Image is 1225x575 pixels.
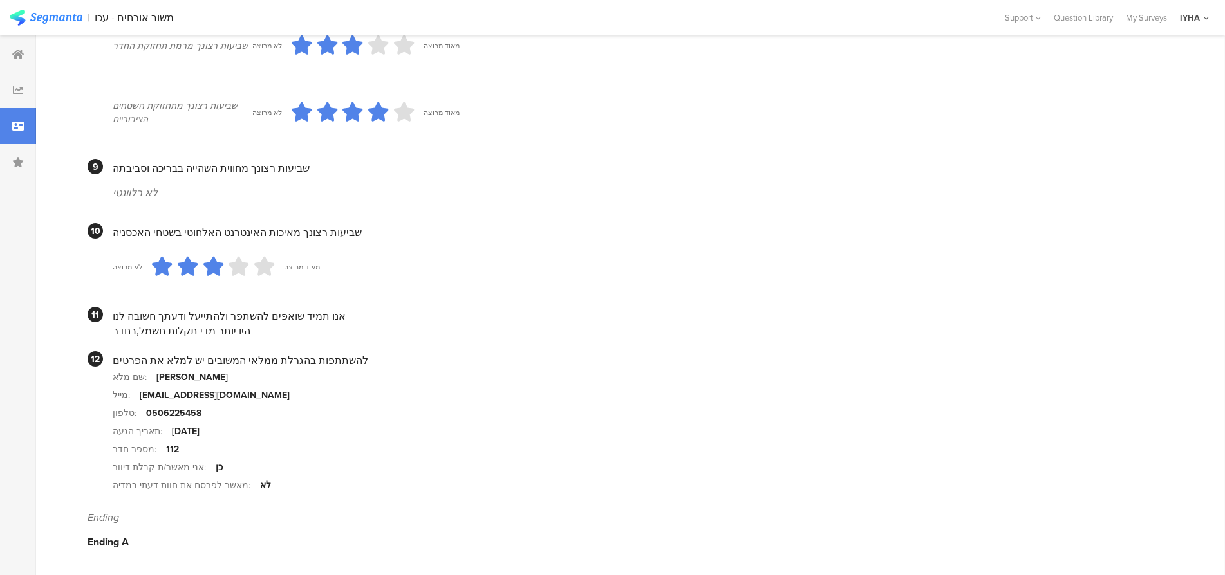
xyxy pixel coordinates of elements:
[113,161,1164,176] div: שביעות רצונך מחווית השהייה בבריכה וסביבתה
[113,406,146,420] div: טלפון:
[95,12,174,24] div: משוב אורחים - עכו
[284,262,320,272] div: מאוד מרוצה
[113,309,1164,324] div: אנו תמיד שואפים להשתפר ולהתייעל ודעתך חשובה לנו
[140,388,290,402] div: [EMAIL_ADDRESS][DOMAIN_NAME]
[113,39,252,53] div: שביעות רצונך מרמת תחזוקת החדר
[88,307,103,322] div: 11
[113,225,1164,240] div: שביעות רצונך מאיכות האינטרנט האלחוטי בשטחי האכסניה
[252,107,282,118] div: לא מרוצה
[113,424,172,438] div: תאריך הגעה:
[113,443,166,456] div: מספר חדר:
[88,534,1164,549] div: Ending A
[260,479,271,492] div: לא
[172,424,200,438] div: [DATE]
[88,159,103,174] div: 9
[88,351,103,367] div: 12
[113,99,252,126] div: שביעות רצונך מתחזוקת השטחים הציבוריים
[146,406,201,420] div: 0506225458
[216,461,223,474] div: כן
[113,262,142,272] div: לא מרוצה
[113,461,216,474] div: אני מאשר/ת קבלת דיוור:
[1047,12,1119,24] a: Question Library
[88,510,1164,525] div: Ending
[1119,12,1174,24] a: My Surveys
[10,10,82,26] img: segmanta logo
[113,353,1164,368] div: להשתתפות בהגרלת ממלאי המשובים יש למלא את הפרטים
[113,185,1164,200] div: לא רלוונטי
[424,107,460,118] div: מאוד מרוצה
[113,370,156,384] div: שם מלא:
[1005,8,1041,28] div: Support
[88,10,89,25] div: |
[113,388,140,402] div: מייל:
[113,479,260,492] div: מאשר לפרסם את חוות דעתי במדיה:
[1180,12,1200,24] div: IYHA
[88,223,103,239] div: 10
[113,324,1164,338] div: היו יותר מדי תקלות חשמל,בחדר
[156,370,228,384] div: [PERSON_NAME]
[166,443,179,456] div: 112
[252,41,282,51] div: לא מרוצה
[424,41,460,51] div: מאוד מרוצה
